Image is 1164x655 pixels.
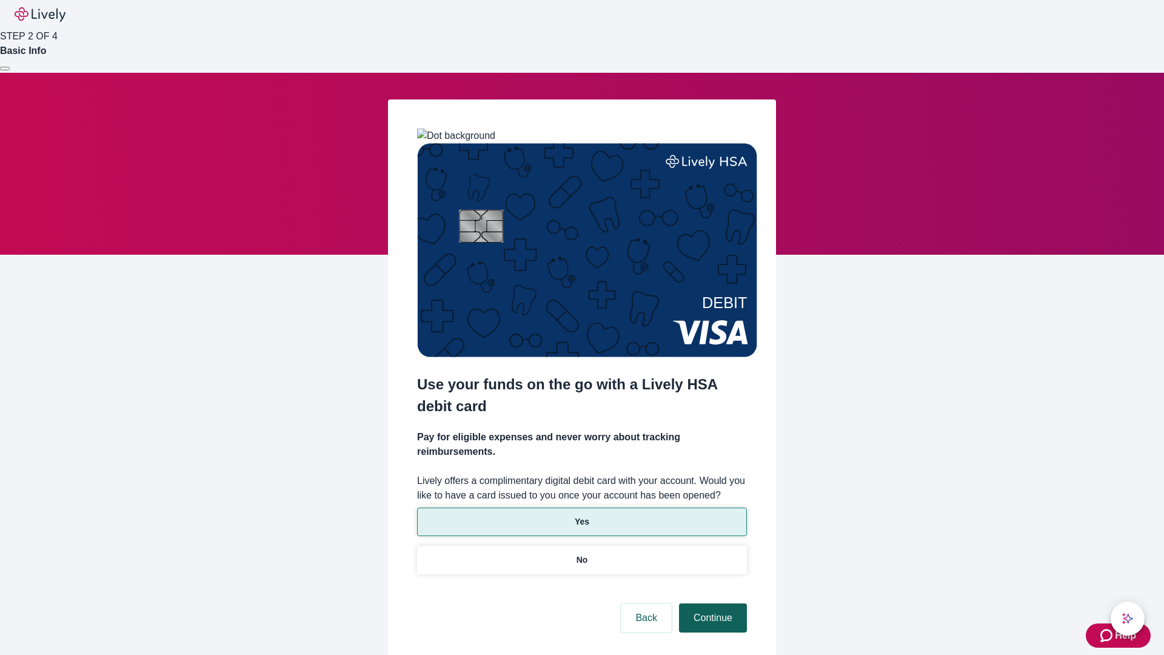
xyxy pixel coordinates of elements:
span: Help [1115,628,1136,643]
img: Lively [15,7,65,22]
img: Dot background [417,129,495,143]
button: Continue [679,603,747,633]
p: Yes [575,516,589,528]
svg: Lively AI Assistant [1122,613,1134,625]
p: No [577,554,588,566]
h4: Pay for eligible expenses and never worry about tracking reimbursements. [417,430,747,459]
svg: Zendesk support icon [1100,628,1115,643]
button: Yes [417,508,747,536]
img: Debit card [417,143,757,357]
h2: Use your funds on the go with a Lively HSA debit card [417,374,747,417]
label: Lively offers a complimentary digital debit card with your account. Would you like to have a card... [417,474,747,503]
button: Zendesk support iconHelp [1086,623,1151,648]
button: Back [621,603,672,633]
button: chat [1111,602,1145,636]
button: No [417,546,747,574]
